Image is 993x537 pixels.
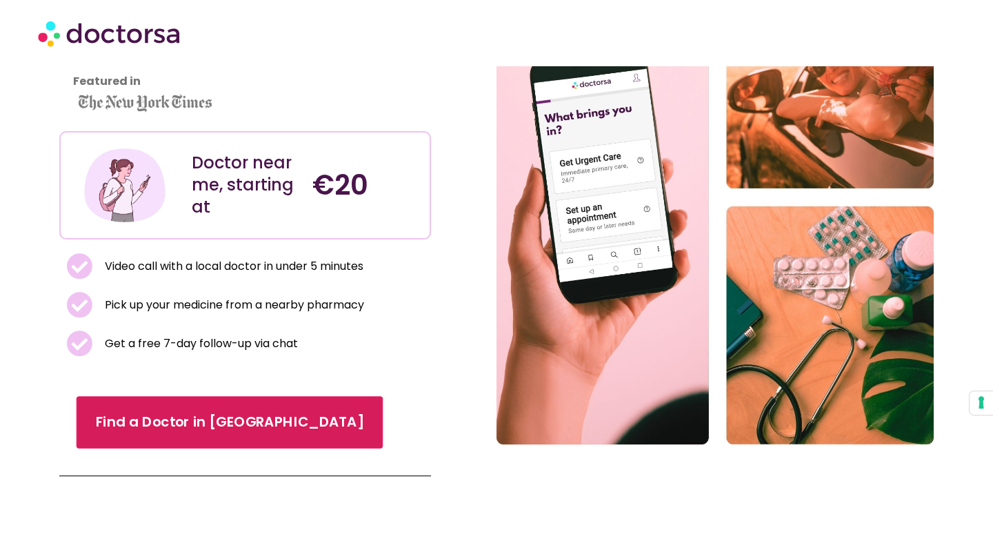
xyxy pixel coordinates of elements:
[73,73,141,89] strong: Featured in
[96,412,364,432] span: Find a Doctor in [GEOGRAPHIC_DATA]
[82,143,168,228] img: Illustration depicting a young woman in a casual outfit, engaged with her smartphone. She has a p...
[101,257,363,276] span: Video call with a local doctor in under 5 minutes
[77,396,383,449] a: Find a Doctor in [GEOGRAPHIC_DATA]
[101,334,298,353] span: Get a free 7-day follow-up via chat
[312,168,419,202] h4: €20
[970,391,993,415] button: Your consent preferences for tracking technologies
[192,152,299,218] div: Doctor near me, starting at
[101,295,364,315] span: Pick up your medicine from a nearby pharmacy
